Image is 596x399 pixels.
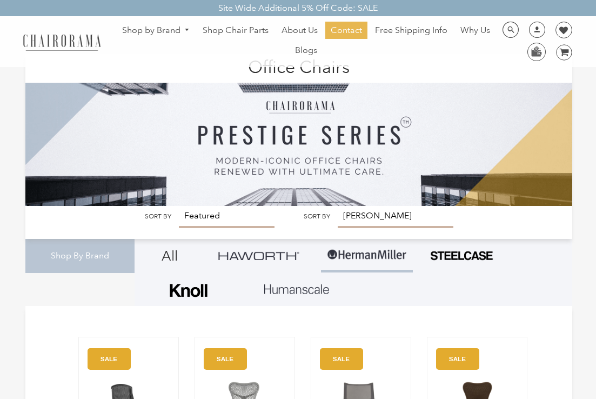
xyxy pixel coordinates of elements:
a: Shop by Brand [117,22,196,39]
img: WhatsApp_Image_2024-07-12_at_16.23.01.webp [528,43,545,59]
nav: DesktopNavigation [111,22,500,62]
a: Blogs [290,42,323,59]
img: PHOTO-2024-07-09-00-53-10-removebg-preview.png [429,250,494,262]
label: Sort by [145,212,171,221]
img: Layer_1_1.png [264,284,329,294]
div: Shop By Brand [25,239,135,273]
a: All [143,239,197,272]
img: Office Chairs [25,54,572,206]
span: Blogs [295,45,317,56]
label: Sort by [304,212,330,221]
span: Why Us [460,25,490,36]
text: SALE [101,355,117,362]
span: Contact [331,25,362,36]
a: Why Us [455,22,495,39]
span: Free Shipping Info [375,25,447,36]
a: About Us [276,22,323,39]
span: Shop Chair Parts [203,25,269,36]
img: Group_4be16a4b-c81a-4a6e-a540-764d0a8faf6e.png [218,251,299,260]
a: Free Shipping Info [370,22,453,39]
a: Shop Chair Parts [197,22,274,39]
img: Group-1.png [326,239,407,271]
text: SALE [217,355,233,362]
img: Frame_4.png [167,277,210,304]
span: About Us [282,25,318,36]
text: SALE [333,355,350,362]
img: chairorama [18,32,106,51]
a: Contact [325,22,367,39]
text: SALE [449,355,466,362]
